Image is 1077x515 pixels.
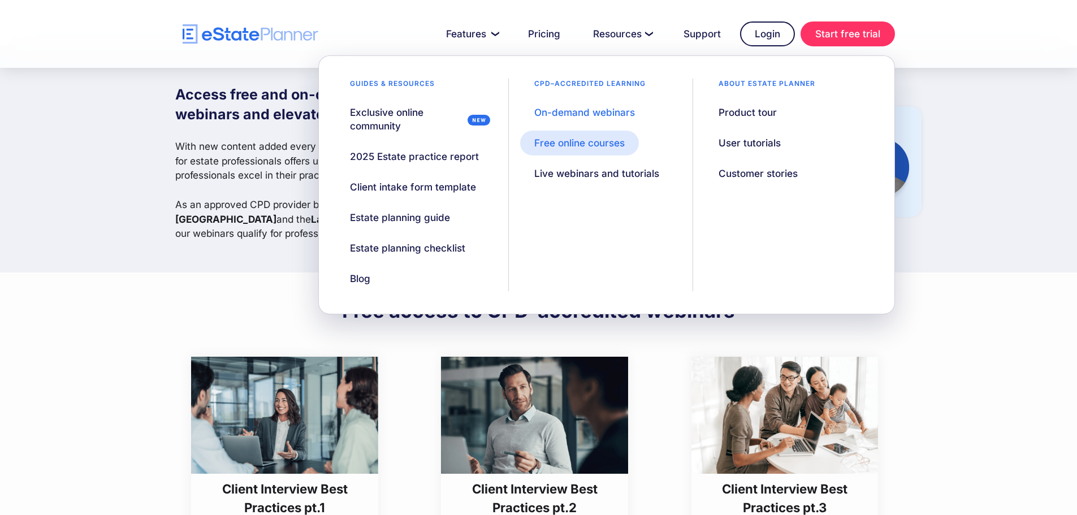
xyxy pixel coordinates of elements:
a: User tutorials [704,131,795,155]
div: User tutorials [719,136,781,150]
div: Exclusive online community [350,106,463,133]
a: 2025 Estate practice report [336,144,493,169]
p: With new content added every month, this webinar library designed for estate professionals offers... [175,139,496,241]
a: Blog [336,266,384,291]
a: Start free trial [801,21,895,46]
div: Blog [350,272,370,285]
div: On-demand webinars [534,106,635,119]
a: Login [740,21,795,46]
div: Estate planning checklist [350,241,465,255]
a: Estate planning guide [336,205,464,230]
strong: Law Society of [GEOGRAPHIC_DATA] [175,198,412,225]
div: About estate planner [704,79,829,94]
div: Customer stories [719,167,798,180]
div: Client intake form template [350,180,476,194]
a: Estate planning checklist [336,236,479,261]
a: Live webinars and tutorials [520,161,673,186]
a: Exclusive online community [336,100,497,139]
div: Live webinars and tutorials [534,167,659,180]
a: Features [432,23,509,45]
div: CPD–accredited learning [520,79,660,94]
a: Resources [579,23,664,45]
div: Estate planning guide [350,211,450,224]
div: Guides & resources [336,79,449,94]
div: 2025 Estate practice report [350,150,479,163]
div: Free online courses [534,136,625,150]
a: Product tour [704,100,791,125]
a: Support [670,23,734,45]
a: Free online courses [520,131,639,155]
div: Product tour [719,106,777,119]
h1: Access free and on-demand estate planning webinars and elevate your estate practice. [175,85,496,124]
a: On-demand webinars [520,100,649,125]
a: Client intake form template [336,175,490,200]
a: home [183,24,318,44]
strong: Law Society of [GEOGRAPHIC_DATA] [311,213,485,225]
a: Pricing [514,23,574,45]
a: Customer stories [704,161,812,186]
